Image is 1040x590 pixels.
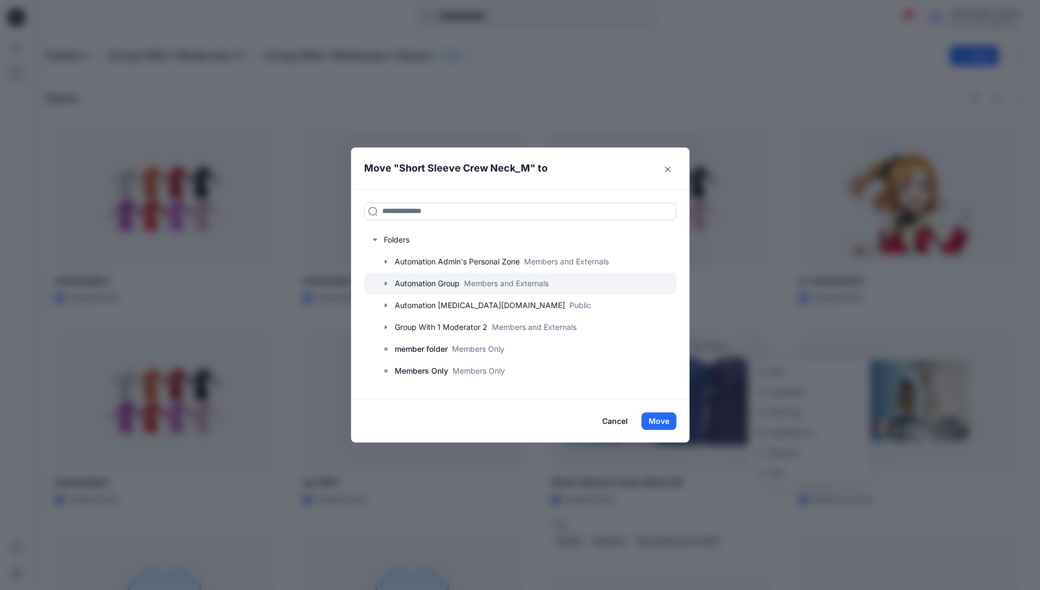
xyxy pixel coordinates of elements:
[641,412,676,430] button: Move
[453,365,505,376] p: Members Only
[351,147,673,189] header: Move " " to
[452,343,504,355] p: Members Only
[399,161,530,176] p: Short Sleeve Crew Neck_M
[659,161,676,178] button: Close
[595,412,635,430] button: Cancel
[395,343,448,356] p: member folder
[395,364,448,377] p: Members Only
